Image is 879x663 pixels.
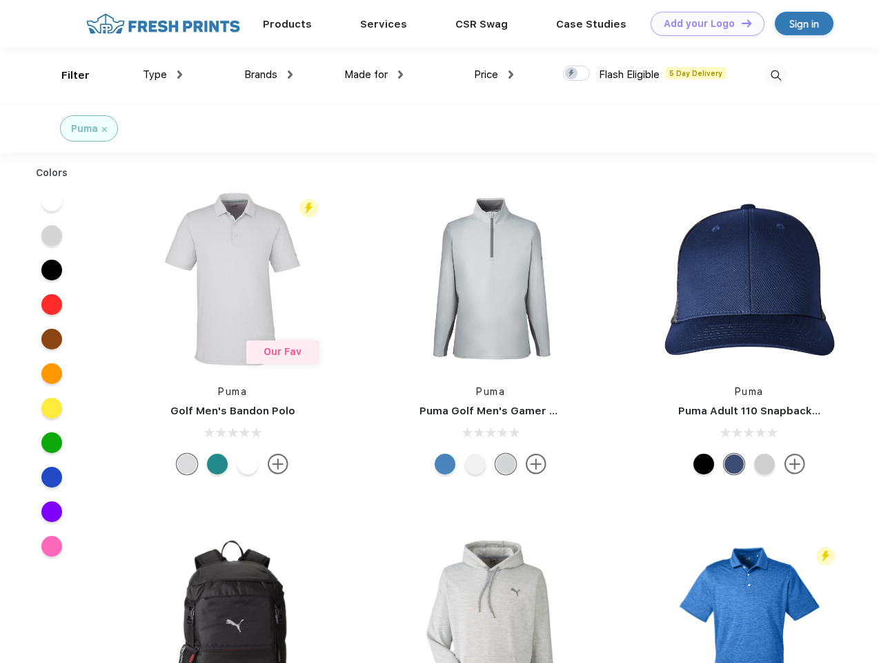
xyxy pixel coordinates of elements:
span: Type [143,68,167,81]
img: desktop_search.svg [764,64,787,87]
a: Golf Men's Bandon Polo [170,405,295,417]
a: Puma [218,386,247,397]
div: Bright White [465,454,486,474]
img: dropdown.png [508,70,513,79]
img: func=resize&h=266 [399,187,582,371]
a: Puma [476,386,505,397]
a: Puma [735,386,764,397]
span: Made for [344,68,388,81]
div: Quarry Brt Whit [754,454,775,474]
img: func=resize&h=266 [658,187,841,371]
div: Bright White [237,454,258,474]
a: Products [263,18,312,30]
img: dropdown.png [177,70,182,79]
span: Price [474,68,498,81]
div: Sign in [789,16,819,32]
div: High Rise [177,454,197,474]
img: func=resize&h=266 [141,187,324,371]
img: flash_active_toggle.svg [816,547,835,566]
a: Puma Golf Men's Gamer Golf Quarter-Zip [419,405,638,417]
div: Puma [71,122,98,136]
span: Brands [244,68,277,81]
div: Filter [61,68,90,84]
img: flash_active_toggle.svg [299,199,318,218]
div: Peacoat Qut Shd [724,454,744,474]
div: Add your Logo [664,18,735,30]
img: more.svg [784,454,805,474]
img: dropdown.png [288,70,293,79]
a: Services [360,18,407,30]
span: 5 Day Delivery [665,67,727,79]
a: Sign in [775,12,833,35]
span: Flash Eligible [599,68,660,81]
img: fo%20logo%202.webp [82,12,244,36]
div: Green Lagoon [207,454,228,474]
a: CSR Swag [455,18,508,30]
img: dropdown.png [398,70,403,79]
div: Colors [26,166,79,180]
img: filter_cancel.svg [102,127,107,132]
img: more.svg [526,454,546,474]
img: DT [742,19,751,27]
img: more.svg [268,454,288,474]
span: Our Fav [264,346,302,357]
div: Pma Blk Pma Blk [693,454,714,474]
div: Bright Cobalt [435,454,455,474]
div: High Rise [495,454,516,474]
